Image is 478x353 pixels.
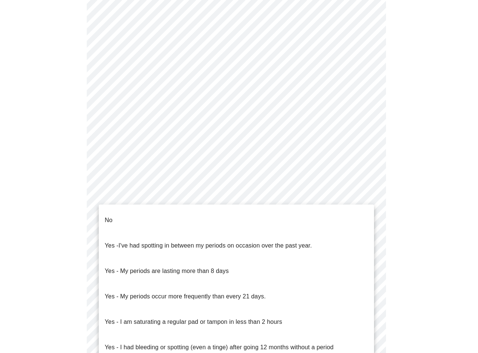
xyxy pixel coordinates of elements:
[119,242,312,249] span: I've had spotting in between my periods on occasion over the past year.
[105,292,266,301] p: Yes - My periods occur more frequently than every 21 days.
[105,343,334,352] p: Yes - I had bleeding or spotting (even a tinge) after going 12 months without a period
[105,241,312,250] p: Yes -
[105,317,282,326] p: Yes - I am saturating a regular pad or tampon in less than 2 hours
[105,267,229,276] p: Yes - My periods are lasting more than 8 days
[105,216,113,225] p: No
